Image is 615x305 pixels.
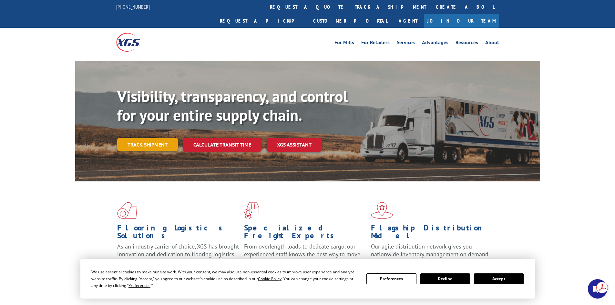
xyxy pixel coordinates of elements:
[244,243,366,271] p: From overlength loads to delicate cargo, our experienced staff knows the best way to move your fr...
[80,259,535,299] div: Cookie Consent Prompt
[588,279,607,299] div: Open chat
[116,4,150,10] a: [PHONE_NUMBER]
[392,14,424,28] a: Agent
[117,202,137,219] img: xgs-icon-total-supply-chain-intelligence-red
[366,273,416,284] button: Preferences
[117,243,239,266] span: As an industry carrier of choice, XGS has brought innovation and dedication to flooring logistics...
[91,269,359,289] div: We use essential cookies to make our site work. With your consent, we may also use non-essential ...
[244,224,366,243] h1: Specialized Freight Experts
[117,86,348,125] b: Visibility, transparency, and control for your entire supply chain.
[371,243,490,258] span: Our agile distribution network gives you nationwide inventory management on demand.
[371,202,393,219] img: xgs-icon-flagship-distribution-model-red
[183,138,261,152] a: Calculate transit time
[244,202,259,219] img: xgs-icon-focused-on-flooring-red
[308,14,392,28] a: Customer Portal
[456,40,478,47] a: Resources
[485,40,499,47] a: About
[128,283,150,288] span: Preferences
[258,276,282,281] span: Cookie Policy
[424,14,499,28] a: Join Our Team
[117,138,178,151] a: Track shipment
[474,273,524,284] button: Accept
[215,14,308,28] a: Request a pickup
[117,224,239,243] h1: Flooring Logistics Solutions
[420,273,470,284] button: Decline
[422,40,448,47] a: Advantages
[334,40,354,47] a: For Mills
[371,224,493,243] h1: Flagship Distribution Model
[267,138,322,152] a: XGS ASSISTANT
[397,40,415,47] a: Services
[361,40,390,47] a: For Retailers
